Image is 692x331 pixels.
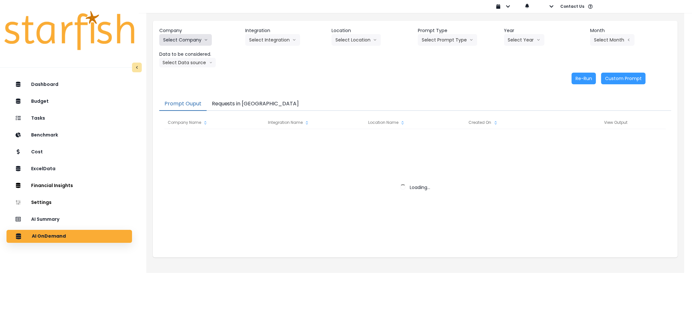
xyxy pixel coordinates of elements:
svg: sort [203,120,208,125]
div: Integration Name [265,116,365,129]
button: Select Integrationarrow down line [245,34,300,46]
button: Select Data sourcearrow down line [159,58,216,67]
p: Dashboard [31,82,58,87]
svg: arrow down line [292,37,296,43]
header: Company [159,27,240,34]
header: Prompt Type [418,27,499,34]
header: Data to be considered. [159,51,240,58]
svg: arrow down line [373,37,377,43]
button: AI Summary [6,213,132,226]
header: Month [590,27,671,34]
p: AI Summary [31,217,59,222]
header: Location [332,27,413,34]
button: AI OnDemand [6,230,132,243]
p: ExcelData [31,166,55,171]
button: Select Montharrow left line [590,34,635,46]
svg: arrow down line [469,37,473,43]
header: Year [504,27,585,34]
button: Select Yeararrow down line [504,34,544,46]
header: Integration [245,27,326,34]
svg: arrow down line [209,59,212,66]
button: Tasks [6,112,132,125]
button: Requests in [GEOGRAPHIC_DATA] [207,97,304,111]
svg: sort [304,120,310,125]
svg: sort [493,120,498,125]
button: Budget [6,95,132,108]
button: Dashboard [6,78,132,91]
button: Re-Run [572,73,596,84]
button: Financial Insights [6,179,132,192]
p: Budget [31,99,49,104]
button: Settings [6,196,132,209]
svg: arrow down line [537,37,540,43]
div: Created On [466,116,565,129]
span: Loading... [410,184,430,191]
div: Location Name [365,116,465,129]
button: Select Prompt Typearrow down line [418,34,477,46]
p: Cost [31,149,43,155]
button: Prompt Ouput [159,97,207,111]
p: Tasks [31,115,45,121]
button: Benchmark [6,129,132,142]
svg: arrow down line [204,37,208,43]
button: Select Locationarrow down line [332,34,381,46]
p: AI OnDemand [32,233,66,239]
div: View Output [566,116,666,129]
button: Cost [6,146,132,159]
button: ExcelData [6,162,132,175]
svg: arrow left line [627,37,631,43]
div: Company Name [164,116,264,129]
svg: sort [400,120,405,125]
button: Custom Prompt [601,73,646,84]
p: Benchmark [31,132,58,138]
button: Select Companyarrow down line [159,34,212,46]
